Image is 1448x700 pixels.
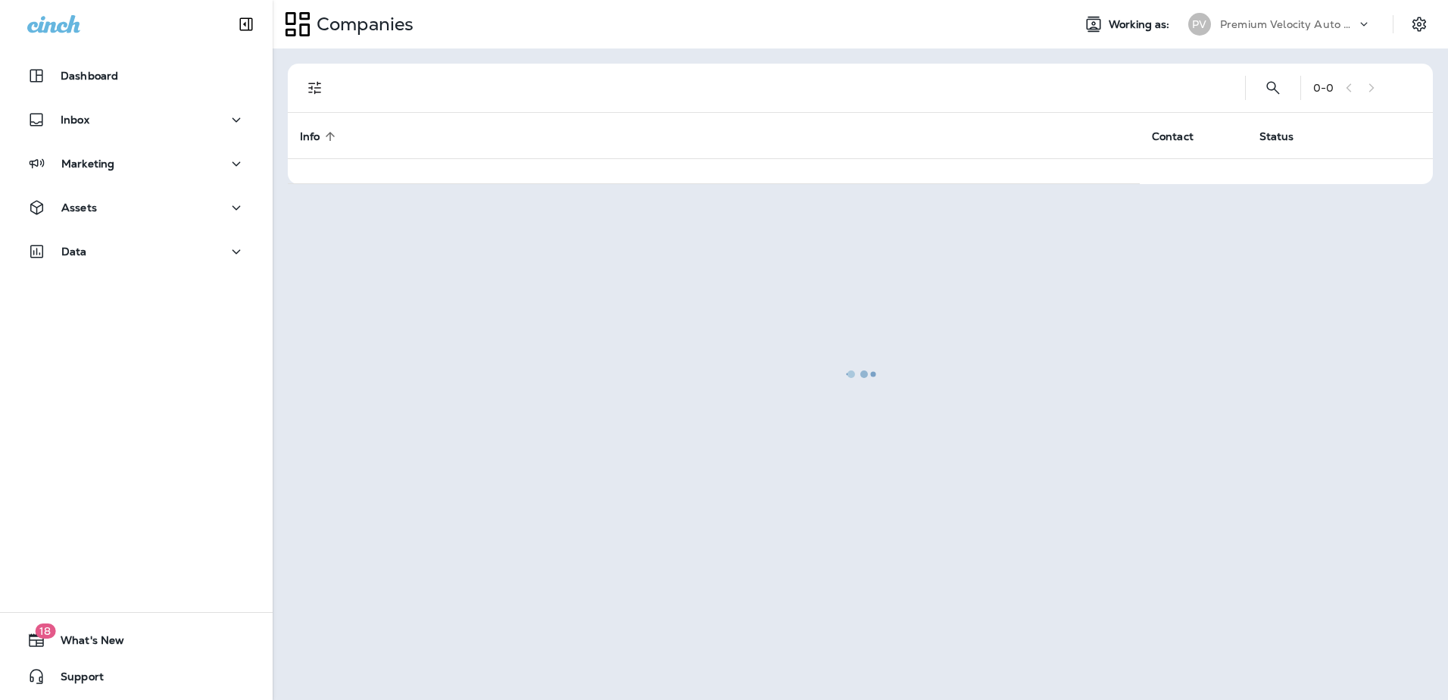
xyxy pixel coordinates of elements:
[61,158,114,170] p: Marketing
[61,70,118,82] p: Dashboard
[15,61,257,91] button: Dashboard
[1188,13,1211,36] div: PV
[61,245,87,258] p: Data
[311,13,413,36] p: Companies
[35,623,55,639] span: 18
[45,670,104,689] span: Support
[15,192,257,223] button: Assets
[15,625,257,655] button: 18What's New
[15,105,257,135] button: Inbox
[15,236,257,267] button: Data
[225,9,267,39] button: Collapse Sidebar
[1406,11,1433,38] button: Settings
[61,202,97,214] p: Assets
[1109,18,1173,31] span: Working as:
[45,634,124,652] span: What's New
[1220,18,1356,30] p: Premium Velocity Auto dba Jiffy Lube
[61,114,89,126] p: Inbox
[15,661,257,692] button: Support
[15,148,257,179] button: Marketing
